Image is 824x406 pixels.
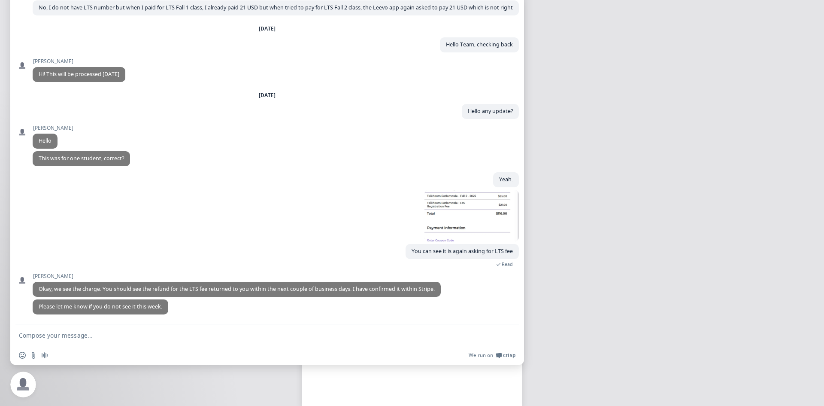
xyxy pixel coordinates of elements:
[39,4,513,11] span: No, I do not have LTS number but when I paid for LTS Fall 1 class, I already paid 21 USD but when...
[502,261,513,267] span: Read
[30,352,37,359] span: Send a file
[41,352,48,359] span: Audio message
[39,70,119,78] span: Hi! This will be processed [DATE]
[39,285,435,293] span: Okay, we see the charge. You should see the refund for the LTS fee returned to you within the nex...
[39,303,162,310] span: Please let me know if you do not see it this week.
[412,247,513,255] span: You can see it is again asking for LTS fee
[33,125,73,131] span: [PERSON_NAME]
[469,352,515,359] a: We run onCrisp
[499,176,513,183] span: Yeah.
[39,155,124,162] span: This was for one student, correct?
[259,93,276,98] div: [DATE]
[33,273,441,279] span: [PERSON_NAME]
[503,352,515,359] span: Crisp
[19,352,26,359] span: Insert an emoji
[19,332,497,339] textarea: Compose your message...
[33,58,125,64] span: [PERSON_NAME]
[10,372,36,397] div: Close chat
[259,26,276,31] div: [DATE]
[469,352,493,359] span: We run on
[446,41,513,48] span: Hello Team, checking back
[39,137,51,144] span: Hello
[468,107,513,115] span: Hello any update?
